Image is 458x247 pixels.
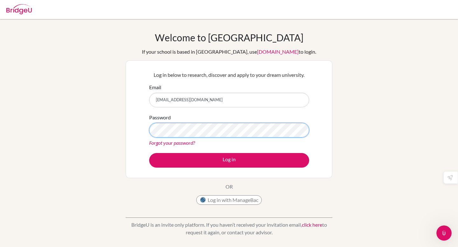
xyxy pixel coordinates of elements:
a: [DOMAIN_NAME] [257,49,299,55]
button: Log in [149,153,309,168]
p: Log in below to research, discover and apply to your dream university. [149,71,309,79]
img: Bridge-U [6,4,32,14]
iframe: Intercom live chat [436,225,452,241]
label: Email [149,83,161,91]
button: Log in with ManageBac [196,195,262,205]
div: If your school is based in [GEOGRAPHIC_DATA], use to login. [142,48,316,56]
p: BridgeU is an invite only platform. If you haven’t received your invitation email, to request it ... [126,221,332,236]
label: Password [149,114,171,121]
a: Forgot your password? [149,140,195,146]
h1: Welcome to [GEOGRAPHIC_DATA] [155,32,303,43]
a: click here [302,222,322,228]
p: OR [226,183,233,190]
